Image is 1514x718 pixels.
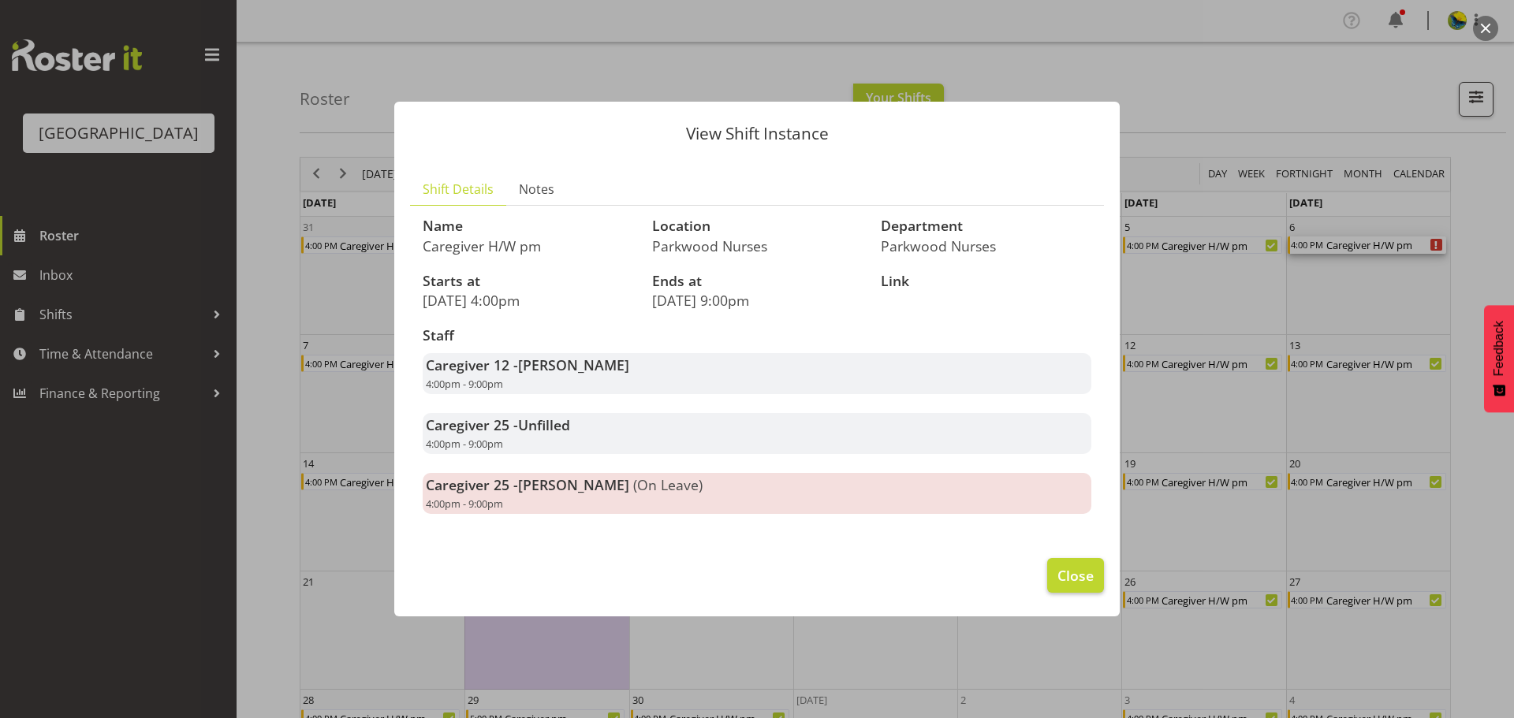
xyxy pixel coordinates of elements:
span: Close [1057,565,1094,586]
h3: Name [423,218,633,234]
span: Shift Details [423,180,494,199]
span: (On Leave) [633,475,703,494]
strong: Caregiver 12 - [426,355,629,374]
span: Feedback [1492,321,1506,376]
p: View Shift Instance [410,125,1104,142]
h3: Location [652,218,863,234]
span: Unfilled [518,415,570,434]
h3: Link [881,273,1091,289]
p: Caregiver H/W pm [423,237,633,255]
h3: Department [881,218,1091,234]
strong: Caregiver 25 - [426,415,570,434]
p: [DATE] 9:00pm [652,292,863,309]
h3: Ends at [652,273,863,289]
p: Parkwood Nurses [652,237,863,255]
h3: Starts at [423,273,633,289]
p: [DATE] 4:00pm [423,292,633,309]
strong: Caregiver 25 - [426,475,629,494]
span: [PERSON_NAME] [518,475,629,494]
span: 4:00pm - 9:00pm [426,377,503,391]
button: Feedback - Show survey [1484,305,1514,412]
button: Close [1047,558,1104,593]
span: Notes [519,180,554,199]
span: 4:00pm - 9:00pm [426,497,503,511]
h3: Staff [423,328,1091,344]
p: Parkwood Nurses [881,237,1091,255]
span: [PERSON_NAME] [518,355,629,374]
span: 4:00pm - 9:00pm [426,437,503,451]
